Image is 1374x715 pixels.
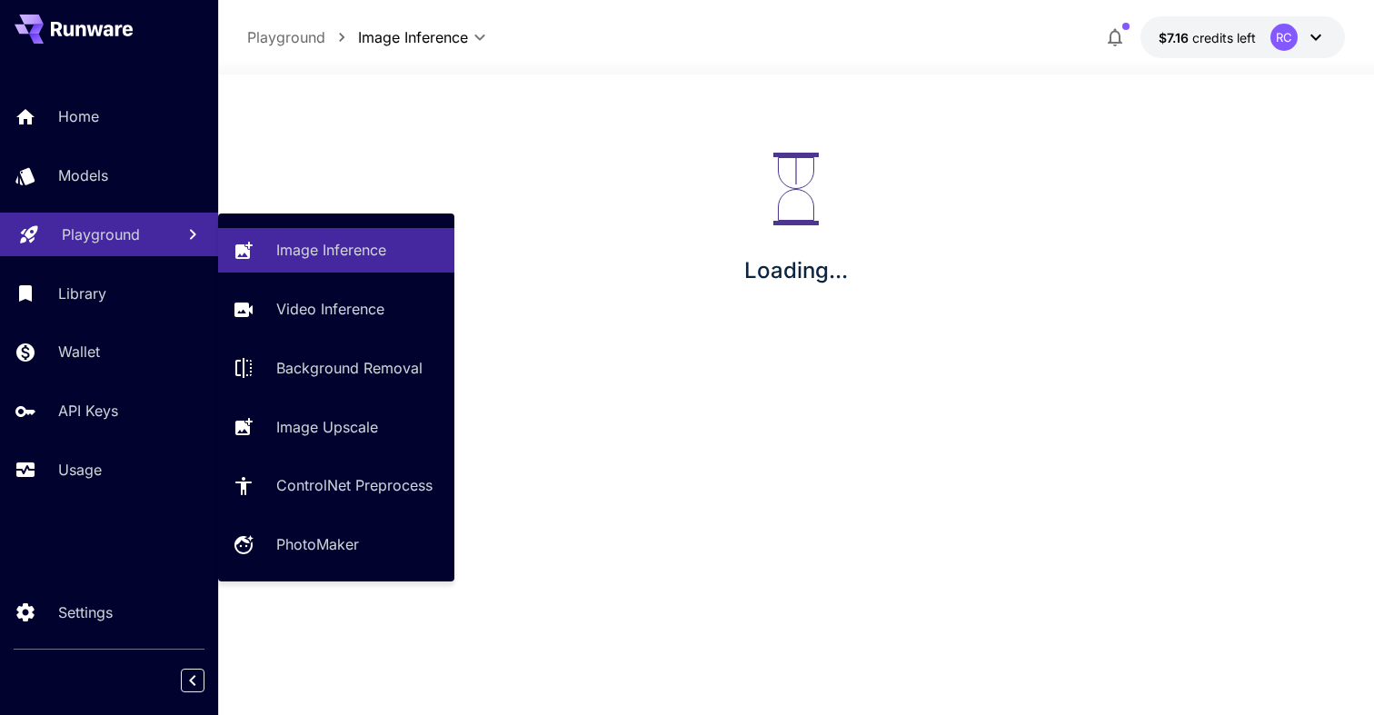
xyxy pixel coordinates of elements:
[218,522,454,567] a: PhotoMaker
[218,346,454,391] a: Background Removal
[218,404,454,449] a: Image Upscale
[194,664,218,697] div: Collapse sidebar
[181,669,204,692] button: Collapse sidebar
[58,164,108,186] p: Models
[58,601,113,623] p: Settings
[276,474,433,496] p: ControlNet Preprocess
[58,400,118,422] p: API Keys
[1270,24,1298,51] div: RC
[276,357,423,379] p: Background Removal
[276,416,378,438] p: Image Upscale
[247,26,325,48] p: Playground
[1159,30,1192,45] span: $7.16
[58,283,106,304] p: Library
[276,298,384,320] p: Video Inference
[276,533,359,555] p: PhotoMaker
[744,254,848,287] p: Loading...
[58,105,99,127] p: Home
[276,239,386,261] p: Image Inference
[58,341,100,362] p: Wallet
[218,287,454,332] a: Video Inference
[62,223,140,245] p: Playground
[1159,28,1256,47] div: $7.16402
[358,26,468,48] span: Image Inference
[58,459,102,481] p: Usage
[218,463,454,508] a: ControlNet Preprocess
[247,26,358,48] nav: breadcrumb
[1140,16,1345,58] button: $7.16402
[1192,30,1256,45] span: credits left
[218,228,454,273] a: Image Inference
